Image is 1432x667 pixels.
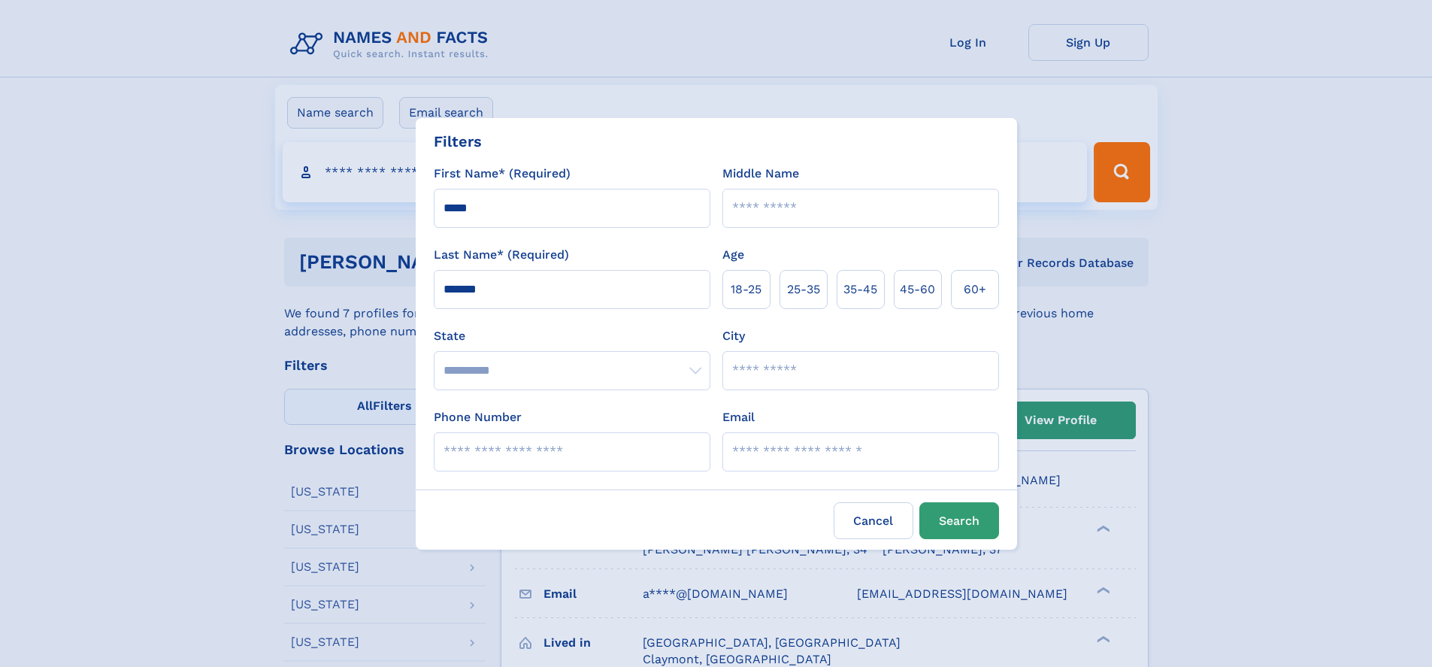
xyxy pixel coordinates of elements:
[787,280,820,299] span: 25‑35
[722,408,755,426] label: Email
[722,246,744,264] label: Age
[434,165,571,183] label: First Name* (Required)
[434,408,522,426] label: Phone Number
[434,327,710,345] label: State
[834,502,913,539] label: Cancel
[722,327,745,345] label: City
[434,130,482,153] div: Filters
[731,280,761,299] span: 18‑25
[919,502,999,539] button: Search
[900,280,935,299] span: 45‑60
[434,246,569,264] label: Last Name* (Required)
[964,280,986,299] span: 60+
[722,165,799,183] label: Middle Name
[843,280,877,299] span: 35‑45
